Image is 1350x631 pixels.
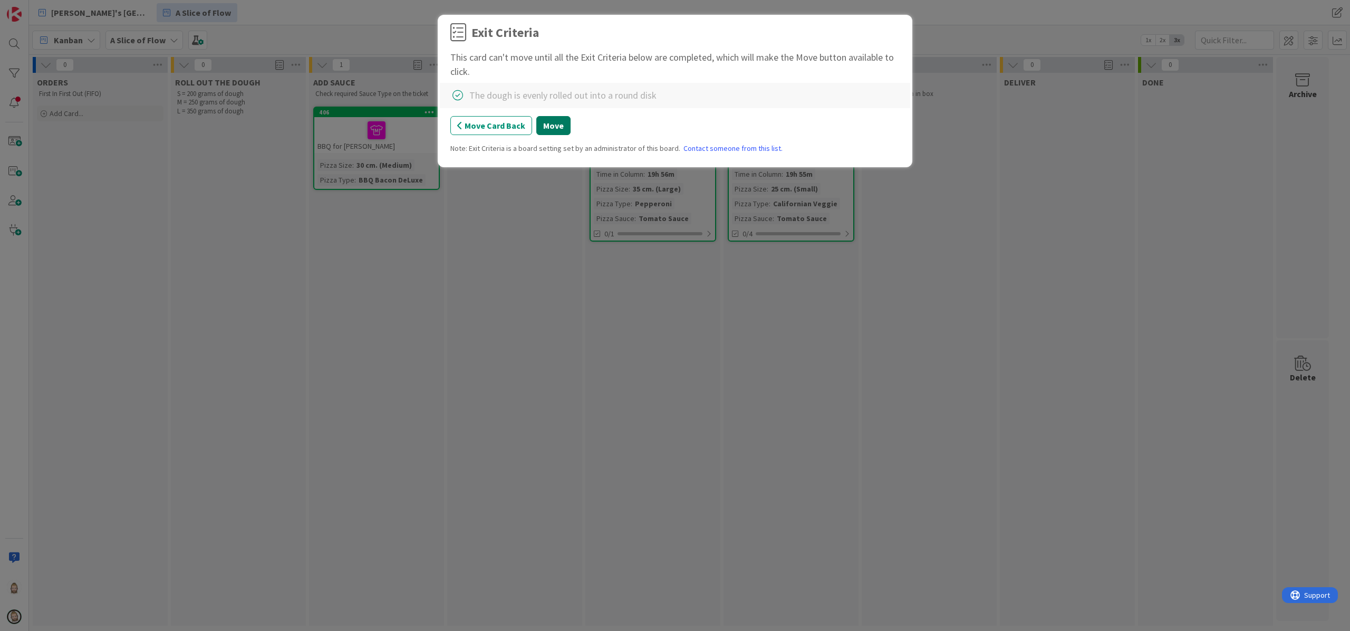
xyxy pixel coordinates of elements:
span: Support [22,2,48,14]
button: Move Card Back [450,116,532,135]
div: This card can't move until all the Exit Criteria below are completed, which will make the Move bu... [450,50,900,79]
button: Move [536,116,571,135]
div: Note: Exit Criteria is a board setting set by an administrator of this board. [450,143,900,154]
a: Contact someone from this list. [683,143,783,154]
div: The dough is evenly rolled out into a round disk [469,88,657,102]
div: Exit Criteria [471,23,539,42]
